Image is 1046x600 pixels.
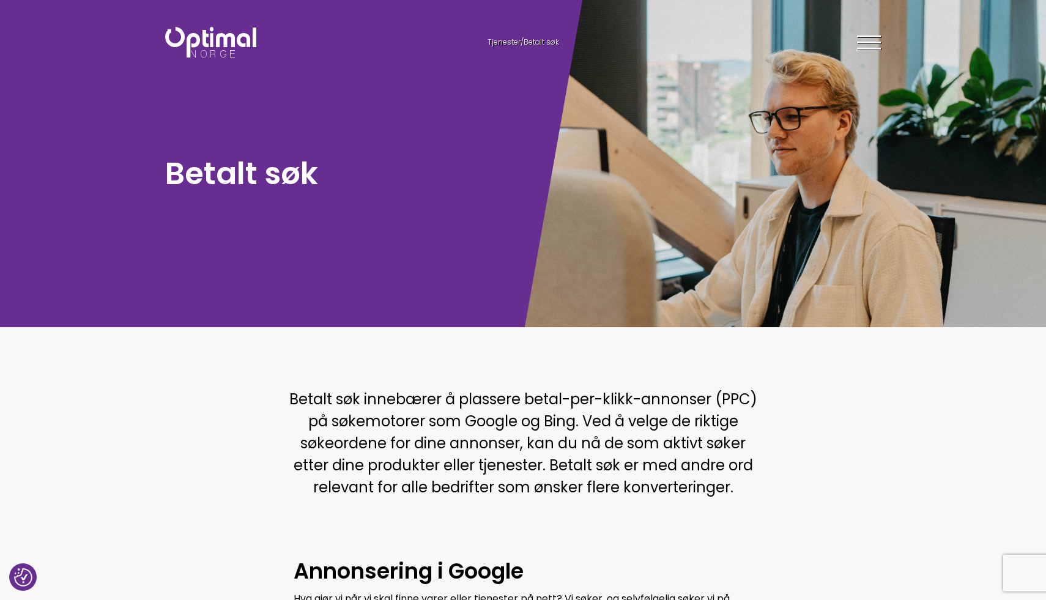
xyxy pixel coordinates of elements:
[14,568,32,587] button: Samtykkepreferanser
[165,154,517,193] h1: Betalt søk
[14,568,32,587] img: Revisit consent button
[289,389,757,497] span: Betalt søk innebærer å plassere betal-per-klikk-annonser (PPC) på søkemotorer som Google og Bing....
[165,27,256,57] img: Optimal Norge
[524,37,559,47] span: Betalt søk
[488,37,521,47] a: Tjenester
[410,37,636,48] div: /
[294,556,524,586] b: Annonsering i Google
